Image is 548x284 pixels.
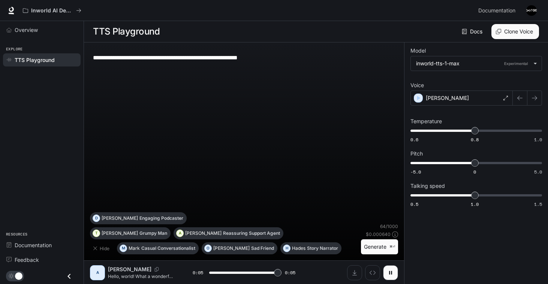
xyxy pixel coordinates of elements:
[410,136,418,143] span: 0.6
[90,212,187,224] button: D[PERSON_NAME]Engaging Podcaster
[534,201,542,207] span: 1.5
[102,216,138,221] p: [PERSON_NAME]
[410,83,424,88] p: Voice
[366,231,391,237] p: $ 0.000640
[61,269,78,284] button: Close drawer
[491,24,539,39] button: Clone Voice
[15,241,52,249] span: Documentation
[307,246,338,251] p: Story Narrator
[213,246,250,251] p: [PERSON_NAME]
[280,242,341,254] button: HHadesStory Narrator
[90,227,171,239] button: T[PERSON_NAME]Grumpy Man
[205,242,211,254] div: O
[91,267,103,279] div: A
[410,119,442,124] p: Temperature
[202,242,277,254] button: O[PERSON_NAME]Sad Friend
[185,231,222,236] p: [PERSON_NAME]
[361,239,398,255] button: Generate⌘⏎
[102,231,138,236] p: [PERSON_NAME]
[410,183,445,189] p: Talking speed
[365,265,380,280] button: Inspect
[129,246,140,251] p: Mark
[380,223,398,230] p: 64 / 1000
[93,24,160,39] h1: TTS Playground
[108,266,151,273] p: [PERSON_NAME]
[223,231,280,236] p: Reassuring Support Agent
[426,94,469,102] p: [PERSON_NAME]
[473,169,476,175] span: 0
[503,60,530,67] p: Experimental
[471,136,479,143] span: 0.8
[139,216,183,221] p: Engaging Podcaster
[475,3,521,18] a: Documentation
[177,227,183,239] div: A
[410,151,423,156] p: Pitch
[524,3,539,18] button: User avatar
[251,246,274,251] p: Sad Friend
[117,242,199,254] button: MMarkCasual Conversationalist
[19,3,85,18] button: All workspaces
[534,169,542,175] span: 5.0
[93,227,100,239] div: T
[410,48,426,53] p: Model
[285,269,295,276] span: 0:05
[108,273,175,279] p: Hello, world! What a wonderful day to be a text-to-speech model!
[139,231,167,236] p: Grumpy Man
[15,256,39,264] span: Feedback
[141,246,195,251] p: Casual Conversationalist
[3,253,81,266] a: Feedback
[93,212,100,224] div: D
[526,5,537,16] img: User avatar
[471,201,479,207] span: 1.0
[15,56,55,64] span: TTS Playground
[283,242,290,254] div: H
[3,239,81,252] a: Documentation
[193,269,203,276] span: 0:05
[478,6,515,15] span: Documentation
[534,136,542,143] span: 1.0
[15,26,38,34] span: Overview
[410,169,421,175] span: -5.0
[90,242,114,254] button: Hide
[151,267,162,272] button: Copy Voice ID
[120,242,127,254] div: M
[292,246,305,251] p: Hades
[460,24,485,39] a: Docs
[410,201,418,207] span: 0.5
[411,56,542,71] div: inworld-tts-1-maxExperimental
[174,227,283,239] button: A[PERSON_NAME]Reassuring Support Agent
[3,23,81,36] a: Overview
[416,60,530,67] div: inworld-tts-1-max
[347,265,362,280] button: Download audio
[15,272,22,280] span: Dark mode toggle
[389,245,395,249] p: ⌘⏎
[31,8,73,14] p: Inworld AI Demos
[3,53,81,66] a: TTS Playground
